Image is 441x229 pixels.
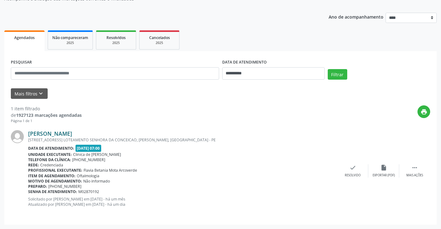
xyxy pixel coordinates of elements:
[16,112,82,118] strong: 1927123 marcações agendadas
[28,168,82,173] b: Profissional executante:
[37,90,44,97] i: keyboard_arrow_down
[28,178,82,184] b: Motivo de agendamento:
[84,168,137,173] span: Flavia Betania Mota Arcoverde
[417,105,430,118] button: print
[373,173,395,178] div: Exportar (PDF)
[40,162,63,168] span: Credenciada
[28,189,77,194] b: Senha de atendimento:
[101,41,132,45] div: 2025
[72,157,105,162] span: [PHONE_NUMBER]
[144,41,175,45] div: 2025
[11,58,32,67] label: PESQUISAR
[411,164,418,171] i: 
[28,173,76,178] b: Item de agendamento:
[28,137,337,143] div: [STREET_ADDRESS] LOTEAMENTO SENHORA DA CONCEICAO, [PERSON_NAME], [GEOGRAPHIC_DATA] - PE
[380,164,387,171] i: insert_drive_file
[11,105,82,112] div: 1 item filtrado
[328,69,347,80] button: Filtrar
[345,173,361,178] div: Resolvido
[78,189,99,194] span: M02870192
[48,184,81,189] span: [PHONE_NUMBER]
[11,112,82,118] div: de
[11,130,24,143] img: img
[11,118,82,124] div: Página 1 de 1
[52,35,88,40] span: Não compareceram
[77,173,99,178] span: Oftalmologia
[83,178,110,184] span: Não informado
[349,164,356,171] i: check
[421,108,427,115] i: print
[76,145,102,152] span: [DATE] 07:00
[73,152,121,157] span: Clinica de [PERSON_NAME]
[406,173,423,178] div: Mais ações
[14,35,35,40] span: Agendados
[329,13,383,20] p: Ano de acompanhamento
[106,35,126,40] span: Resolvidos
[222,58,267,67] label: DATA DE ATENDIMENTO
[28,157,71,162] b: Telefone da clínica:
[11,88,48,99] button: Mais filtroskeyboard_arrow_down
[52,41,88,45] div: 2025
[28,184,47,189] b: Preparo:
[28,196,337,207] p: Solicitado por [PERSON_NAME] em [DATE] - há um mês Atualizado por [PERSON_NAME] em [DATE] - há um...
[28,130,72,137] a: [PERSON_NAME]
[149,35,170,40] span: Cancelados
[28,162,39,168] b: Rede:
[28,146,74,151] b: Data de atendimento:
[28,152,72,157] b: Unidade executante:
